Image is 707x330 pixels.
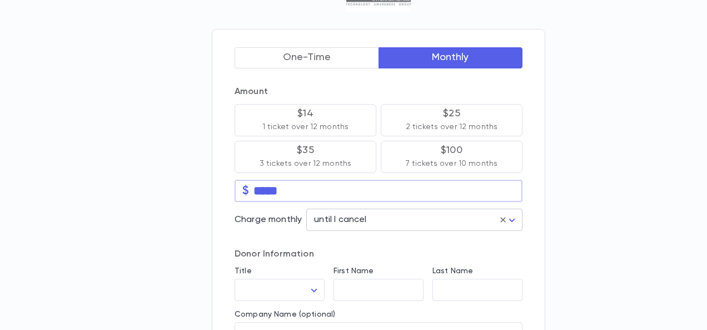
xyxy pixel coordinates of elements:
[235,267,252,275] label: Title
[406,158,497,169] p: 7 tickets over 10 months
[381,104,522,136] button: $252 tickets over 12 months
[306,209,522,231] div: until I cancel
[235,249,522,260] p: Donor Information
[242,185,249,196] p: $
[235,104,376,136] button: $141 ticket over 12 months
[314,215,366,224] span: until I cancel
[235,214,302,225] p: Charge monthly
[381,141,522,173] button: $1007 tickets over 10 months
[406,121,497,132] p: 2 tickets over 12 months
[297,145,314,156] p: $35
[379,47,523,68] button: Monthly
[235,86,522,97] p: Amount
[262,121,348,132] p: 1 ticket over 12 months
[297,108,313,119] p: $14
[432,267,473,275] label: Last Name
[235,279,325,301] div: ​
[235,310,335,319] label: Company Name (optional)
[235,141,376,173] button: $353 tickets over 12 months
[333,267,374,275] label: First Name
[443,108,460,119] p: $25
[441,145,462,156] p: $100
[260,158,351,169] p: 3 tickets over 12 months
[235,47,379,68] button: One-Time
